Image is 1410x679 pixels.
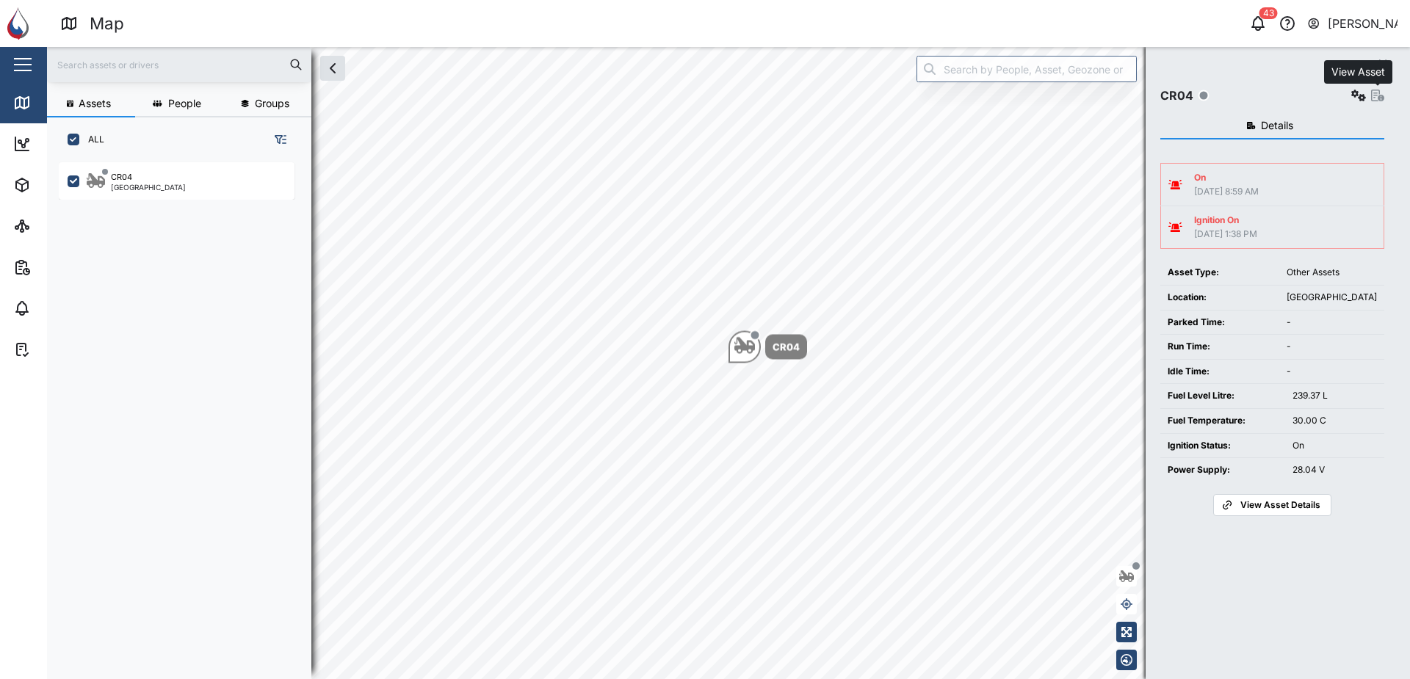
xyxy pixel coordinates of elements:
[1306,13,1398,34] button: [PERSON_NAME]
[1292,439,1377,453] div: On
[1194,185,1259,199] div: [DATE] 8:59 AM
[38,218,73,234] div: Sites
[1287,340,1377,354] div: -
[1213,494,1331,516] a: View Asset Details
[1292,389,1377,403] div: 239.37 L
[38,341,79,357] div: Tasks
[47,47,1410,679] canvas: Map
[59,157,311,667] div: grid
[1168,439,1278,453] div: Ignition Status:
[38,300,84,316] div: Alarms
[1287,266,1377,280] div: Other Assets
[1168,316,1272,330] div: Parked Time:
[1194,228,1257,242] div: [DATE] 1:38 PM
[38,177,84,193] div: Assets
[1287,365,1377,379] div: -
[1292,414,1377,428] div: 30.00 C
[79,134,104,145] label: ALL
[79,98,111,109] span: Assets
[1168,291,1272,305] div: Location:
[1287,291,1377,305] div: [GEOGRAPHIC_DATA]
[1168,266,1272,280] div: Asset Type:
[1261,120,1293,131] span: Details
[1194,214,1257,228] div: Ignition On
[1240,495,1320,515] span: View Asset Details
[111,171,132,184] div: CR04
[38,136,104,152] div: Dashboard
[728,331,807,363] div: Map marker
[111,184,186,191] div: [GEOGRAPHIC_DATA]
[255,98,289,109] span: Groups
[1168,389,1278,403] div: Fuel Level Litre:
[1168,340,1272,354] div: Run Time:
[773,339,800,354] div: CR04
[1168,414,1278,428] div: Fuel Temperature:
[1160,87,1193,105] div: CR04
[1194,171,1259,185] div: On
[168,98,201,109] span: People
[1168,365,1272,379] div: Idle Time:
[1259,7,1278,19] div: 43
[7,7,40,40] img: Main Logo
[916,56,1137,82] input: Search by People, Asset, Geozone or Place
[1328,15,1398,33] div: [PERSON_NAME]
[38,95,71,111] div: Map
[1292,463,1377,477] div: 28.04 V
[1168,463,1278,477] div: Power Supply:
[56,54,303,76] input: Search assets or drivers
[90,11,124,37] div: Map
[38,259,88,275] div: Reports
[1287,316,1377,330] div: -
